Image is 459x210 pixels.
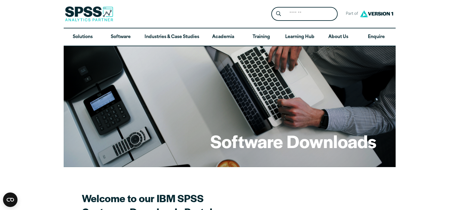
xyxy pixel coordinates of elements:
span: Part of [343,10,359,18]
a: About Us [319,28,357,46]
button: Search magnifying glass icon [273,8,284,20]
svg: Search magnifying glass icon [276,11,281,16]
form: Site Header Search Form [271,7,338,21]
a: Industries & Case Studies [140,28,204,46]
a: Enquire [357,28,395,46]
button: Open CMP widget [3,192,18,207]
a: Academia [204,28,242,46]
img: Version1 Logo [359,8,395,19]
img: SPSS Analytics Partner [65,6,113,21]
a: Solutions [64,28,102,46]
a: Learning Hub [280,28,319,46]
a: Training [242,28,280,46]
a: Software [102,28,140,46]
h1: Software Downloads [210,129,376,153]
nav: Desktop version of site main menu [64,28,396,46]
